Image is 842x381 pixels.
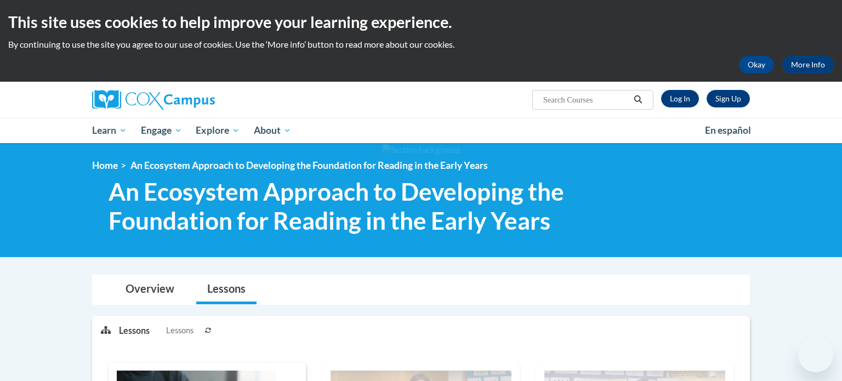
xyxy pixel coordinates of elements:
a: Overview [115,275,185,304]
button: Search [630,93,646,106]
a: More Info [782,56,834,73]
p: Lessons [119,325,150,337]
span: Engage [141,124,182,137]
input: Search Courses [542,93,630,106]
img: Cox Campus [92,90,215,110]
a: Lessons [196,275,257,304]
a: Home [92,160,118,171]
a: En español [698,119,758,142]
img: Section background [382,144,460,156]
h2: This site uses cookies to help improve your learning experience. [8,11,834,33]
button: Okay [739,56,774,73]
iframe: Button to launch messaging window [798,337,833,372]
a: Engage [134,118,189,143]
a: About [247,118,298,143]
a: Explore [189,118,247,143]
span: Explore [196,124,240,137]
p: By continuing to use the site you agree to our use of cookies. Use the ‘More info’ button to read... [8,38,834,50]
span: En español [705,124,751,136]
a: Learn [85,118,134,143]
span: An Ecosystem Approach to Developing the Foundation for Reading in the Early Years [130,160,488,171]
a: Register [707,90,750,107]
span: Lessons [166,325,194,337]
a: Cox Campus [92,90,300,110]
a: Log In [661,90,699,107]
span: About [254,124,291,137]
span: An Ecosystem Approach to Developing the Foundation for Reading in the Early Years [109,177,598,235]
div: Main menu [76,118,766,143]
span: Learn [92,124,127,137]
